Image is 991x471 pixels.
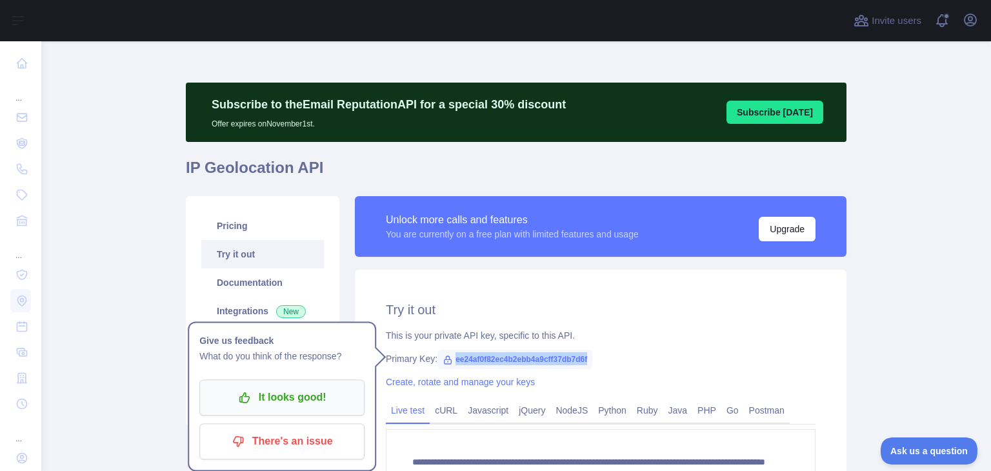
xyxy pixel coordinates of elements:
[386,400,430,421] a: Live test
[212,95,566,114] p: Subscribe to the Email Reputation API for a special 30 % discount
[593,400,632,421] a: Python
[463,400,514,421] a: Javascript
[386,228,639,241] div: You are currently on a free plan with limited features and usage
[386,301,816,319] h2: Try it out
[199,348,365,364] p: What do you think of the response?
[726,101,823,124] button: Subscribe [DATE]
[201,212,324,240] a: Pricing
[10,77,31,103] div: ...
[663,400,693,421] a: Java
[744,400,790,421] a: Postman
[212,114,566,129] p: Offer expires on November 1st.
[514,400,550,421] a: jQuery
[872,14,921,28] span: Invite users
[386,329,816,342] div: This is your private API key, specific to this API.
[759,217,816,241] button: Upgrade
[199,423,365,459] button: There's an issue
[199,379,365,416] button: It looks good!
[201,268,324,297] a: Documentation
[721,400,744,421] a: Go
[276,305,306,318] span: New
[209,430,355,452] p: There's an issue
[10,418,31,444] div: ...
[201,240,324,268] a: Try it out
[201,297,324,325] a: Integrations New
[437,350,592,369] span: ee24af0f82ec4b2ebb4a9cff37db7d6f
[186,157,846,188] h1: IP Geolocation API
[386,352,816,365] div: Primary Key:
[386,377,535,387] a: Create, rotate and manage your keys
[10,235,31,261] div: ...
[632,400,663,421] a: Ruby
[386,212,639,228] div: Unlock more calls and features
[209,386,355,408] p: It looks good!
[851,10,924,31] button: Invite users
[550,400,593,421] a: NodeJS
[430,400,463,421] a: cURL
[199,333,365,348] h1: Give us feedback
[881,437,978,465] iframe: Toggle Customer Support
[692,400,721,421] a: PHP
